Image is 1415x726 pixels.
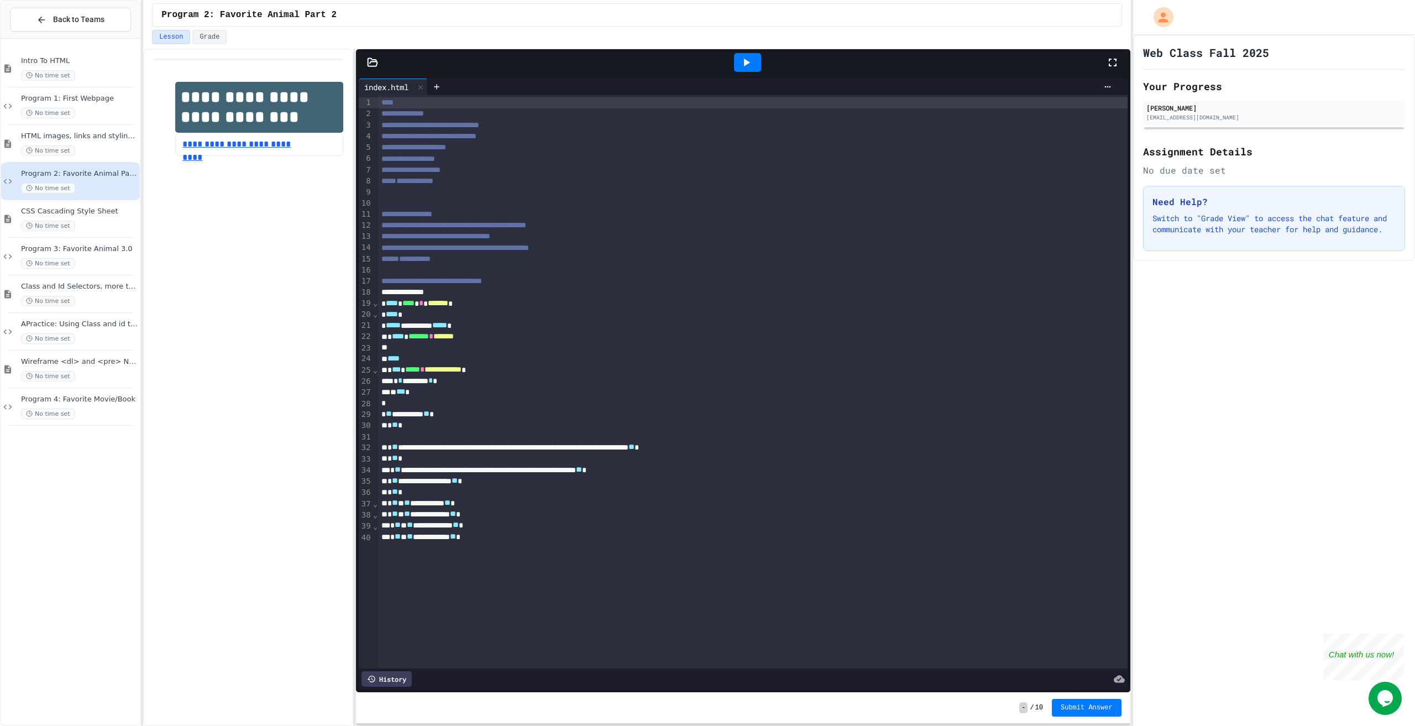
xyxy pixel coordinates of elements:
div: index.html [359,79,428,95]
iframe: chat widget [1323,634,1404,681]
h3: Need Help? [1152,195,1396,208]
span: Program 2: Favorite Animal Part 2 [21,169,138,179]
div: 14 [359,242,373,253]
span: No time set [21,70,75,81]
button: Submit Answer [1052,699,1121,717]
span: APractice: Using Class and id tags [21,320,138,329]
span: Fold line [373,299,378,307]
span: No time set [21,409,75,419]
iframe: chat widget [1369,682,1404,715]
span: No time set [21,258,75,269]
span: Program 3: Favorite Animal 3.0 [21,244,138,254]
div: 36 [359,487,373,498]
h1: Web Class Fall 2025 [1143,45,1269,60]
span: No time set [21,296,75,306]
div: 16 [359,265,373,276]
div: 35 [359,476,373,487]
button: Grade [192,30,227,44]
p: Switch to "Grade View" to access the chat feature and communicate with your teacher for help and ... [1152,213,1396,235]
span: Fold line [373,510,378,519]
span: Class and Id Selectors, more tags, links [21,282,138,291]
div: 26 [359,376,373,387]
div: 31 [359,432,373,443]
span: - [1019,702,1028,713]
div: index.html [359,81,414,93]
h2: Your Progress [1143,79,1405,94]
div: 22 [359,331,373,342]
div: 19 [359,298,373,309]
div: 5 [359,142,373,153]
span: Program 2: Favorite Animal Part 2 [161,8,337,22]
div: My Account [1142,4,1176,30]
span: Program 1: First Webpage [21,94,138,103]
div: 38 [359,510,373,521]
div: 10 [359,198,373,209]
div: 18 [359,287,373,298]
div: 39 [359,521,373,532]
span: CSS Cascading Style Sheet [21,207,138,216]
div: 2 [359,108,373,119]
div: 8 [359,176,373,187]
div: 24 [359,353,373,364]
span: Intro To HTML [21,56,138,66]
span: HTML images, links and styling tags [21,132,138,141]
div: 29 [359,409,373,420]
div: 17 [359,276,373,287]
div: 13 [359,231,373,242]
div: 30 [359,420,373,431]
div: 3 [359,120,373,131]
div: 40 [359,532,373,544]
div: No due date set [1143,164,1405,177]
h2: Assignment Details [1143,144,1405,159]
span: Wireframe <dl> and <pre> Notes [21,357,138,367]
div: 28 [359,399,373,410]
span: No time set [21,108,75,118]
button: Back to Teams [10,8,131,32]
span: Fold line [373,365,378,374]
span: Back to Teams [53,14,104,25]
div: 23 [359,343,373,354]
div: 11 [359,209,373,220]
div: 32 [359,442,373,453]
span: No time set [21,371,75,382]
span: Submit Answer [1061,703,1113,712]
span: No time set [21,183,75,194]
div: 37 [359,499,373,510]
button: Lesson [152,30,190,44]
span: Fold line [373,522,378,531]
div: 1 [359,97,373,108]
span: Fold line [373,310,378,318]
div: 12 [359,220,373,231]
div: [PERSON_NAME] [1146,103,1402,113]
div: 9 [359,187,373,198]
div: 21 [359,320,373,331]
div: 4 [359,131,373,142]
span: No time set [21,333,75,344]
div: 33 [359,454,373,465]
div: 6 [359,153,373,164]
span: / [1030,703,1034,712]
div: 20 [359,309,373,320]
span: No time set [21,145,75,156]
span: 10 [1035,703,1043,712]
div: History [361,671,412,687]
span: No time set [21,221,75,231]
div: 27 [359,387,373,398]
span: Fold line [373,499,378,508]
div: 15 [359,254,373,265]
div: 25 [359,365,373,376]
div: [EMAIL_ADDRESS][DOMAIN_NAME] [1146,113,1402,122]
span: Program 4: Favorite Movie/Book [21,395,138,404]
div: 7 [359,165,373,176]
div: 34 [359,465,373,476]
